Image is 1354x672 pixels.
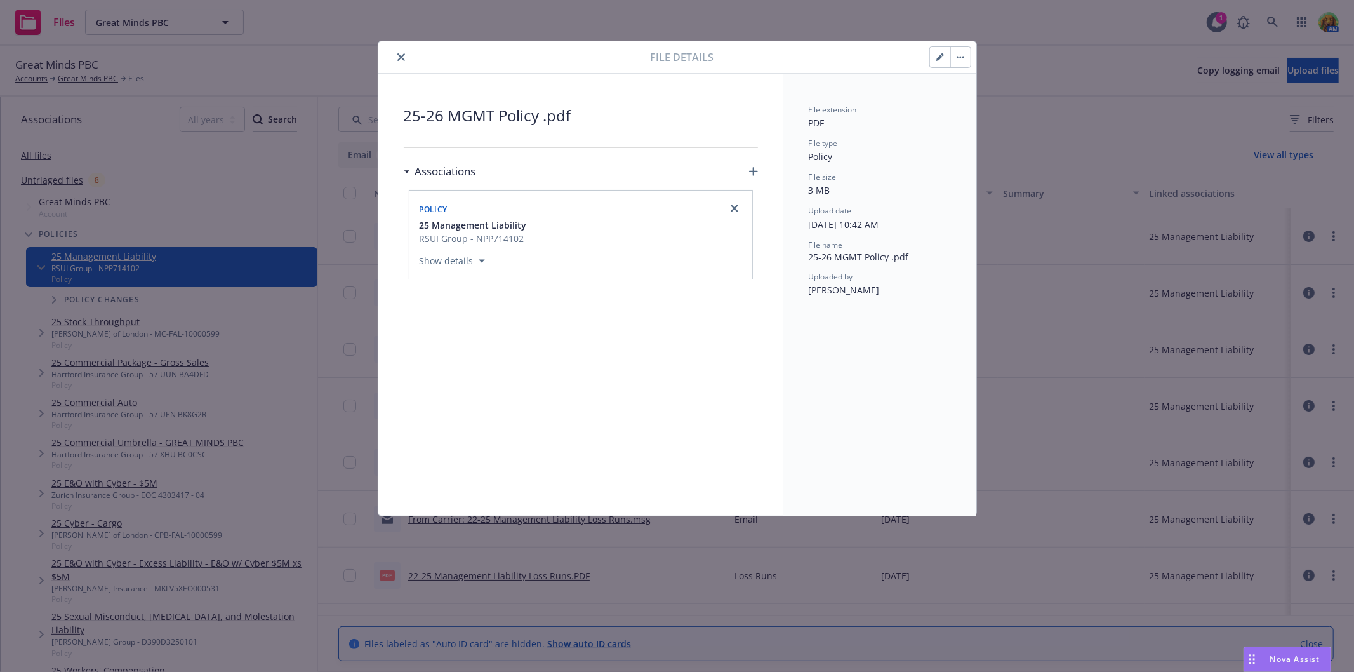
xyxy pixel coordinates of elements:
span: File name [809,239,843,250]
button: Show details [415,253,490,269]
span: 3 MB [809,184,830,196]
span: 25-26 MGMT Policy .pdf [809,250,951,264]
span: File type [809,138,838,149]
div: Drag to move [1244,647,1260,671]
span: File size [809,171,837,182]
span: [DATE] 10:42 AM [809,218,879,231]
h3: Associations [415,163,476,180]
span: PDF [809,117,825,129]
span: 25-26 MGMT Policy .pdf [404,104,758,127]
span: Nova Assist [1270,654,1320,664]
button: Nova Assist [1244,647,1331,672]
span: Policy [809,151,833,163]
span: File extension [809,104,857,115]
span: Uploaded by [809,271,853,282]
a: close [727,201,742,216]
span: Policy [420,204,448,215]
span: [PERSON_NAME] [809,284,880,296]
span: Upload date [809,205,852,216]
button: close [394,50,409,65]
span: RSUI Group - NPP714102 [420,232,527,245]
div: Associations [404,163,476,180]
span: File details [651,50,714,65]
button: 25 Management Liability [420,218,527,232]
